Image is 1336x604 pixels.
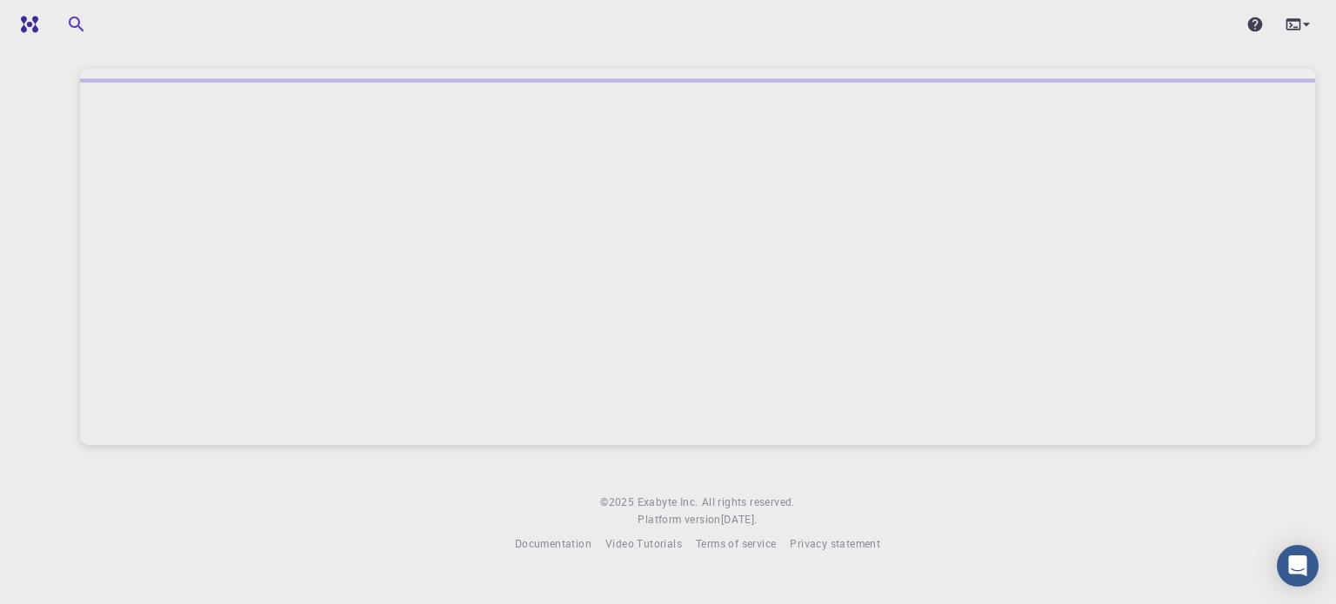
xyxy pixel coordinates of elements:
a: Documentation [515,535,591,553]
a: Video Tutorials [605,535,682,553]
a: Privacy statement [790,535,880,553]
span: Platform version [638,511,720,528]
span: Exabyte Inc. [638,494,698,508]
span: © 2025 [600,494,637,511]
span: All rights reserved. [702,494,795,511]
div: Open Intercom Messenger [1277,545,1319,587]
a: [DATE]. [721,511,758,528]
img: logo [14,16,38,33]
span: Video Tutorials [605,536,682,550]
a: Terms of service [696,535,776,553]
span: Privacy statement [790,536,880,550]
span: Documentation [515,536,591,550]
a: Exabyte Inc. [638,494,698,511]
span: [DATE] . [721,512,758,526]
span: Terms of service [696,536,776,550]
